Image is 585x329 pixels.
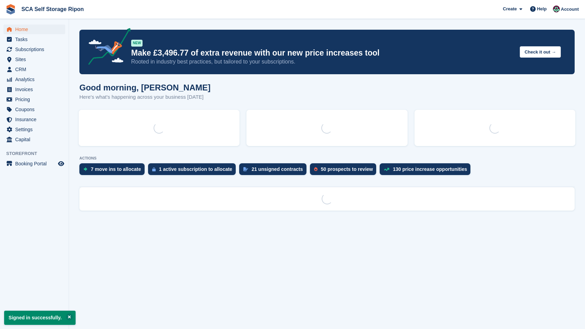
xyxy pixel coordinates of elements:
img: price_increase_opportunities-93ffe204e8149a01c8c9dc8f82e8f89637d9d84a8eef4429ea346261dce0b2c0.svg [384,168,389,171]
button: Check it out → [520,46,561,58]
span: Create [503,6,517,12]
a: menu [3,65,65,74]
span: Account [561,6,579,13]
div: 1 active subscription to allocate [159,166,232,172]
p: Here's what's happening across your business [DATE] [79,93,211,101]
a: 1 active subscription to allocate [148,163,239,178]
a: 7 move ins to allocate [79,163,148,178]
span: Settings [15,125,57,134]
a: menu [3,25,65,34]
a: Preview store [57,159,65,168]
a: menu [3,75,65,84]
img: Sam Chapman [553,6,560,12]
div: 7 move ins to allocate [91,166,141,172]
p: Signed in successfully. [4,311,76,325]
span: Sites [15,55,57,64]
div: 130 price increase opportunities [393,166,467,172]
img: active_subscription_to_allocate_icon-d502201f5373d7db506a760aba3b589e785aa758c864c3986d89f69b8ff3... [152,167,156,172]
img: contract_signature_icon-13c848040528278c33f63329250d36e43548de30e8caae1d1a13099fd9432cc5.svg [243,167,248,171]
span: Subscriptions [15,45,57,54]
img: price-adjustments-announcement-icon-8257ccfd72463d97f412b2fc003d46551f7dbcb40ab6d574587a9cd5c0d94... [82,28,131,67]
span: CRM [15,65,57,74]
span: Pricing [15,95,57,104]
span: Home [15,25,57,34]
div: NEW [131,40,143,47]
a: menu [3,125,65,134]
a: SCA Self Storage Ripon [19,3,87,15]
img: move_ins_to_allocate_icon-fdf77a2bb77ea45bf5b3d319d69a93e2d87916cf1d5bf7949dd705db3b84f3ca.svg [84,167,87,171]
span: Invoices [15,85,57,94]
span: Tasks [15,35,57,44]
p: ACTIONS [79,156,575,161]
a: menu [3,159,65,168]
p: Rooted in industry best practices, but tailored to your subscriptions. [131,58,514,66]
a: menu [3,85,65,94]
a: menu [3,115,65,124]
a: 21 unsigned contracts [239,163,310,178]
a: menu [3,35,65,44]
img: stora-icon-8386f47178a22dfd0bd8f6a31ec36ba5ce8667c1dd55bd0f319d3a0aa187defe.svg [6,4,16,14]
span: Coupons [15,105,57,114]
a: 130 price increase opportunities [380,163,474,178]
span: Analytics [15,75,57,84]
span: Storefront [6,150,69,157]
h1: Good morning, [PERSON_NAME] [79,83,211,92]
a: menu [3,135,65,144]
span: Booking Portal [15,159,57,168]
span: Capital [15,135,57,144]
a: menu [3,105,65,114]
a: 50 prospects to review [310,163,380,178]
div: 50 prospects to review [321,166,373,172]
a: menu [3,55,65,64]
img: prospect-51fa495bee0391a8d652442698ab0144808aea92771e9ea1ae160a38d050c398.svg [314,167,318,171]
div: 21 unsigned contracts [252,166,303,172]
p: Make £3,496.77 of extra revenue with our new price increases tool [131,48,514,58]
span: Insurance [15,115,57,124]
span: Help [537,6,547,12]
a: menu [3,45,65,54]
a: menu [3,95,65,104]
